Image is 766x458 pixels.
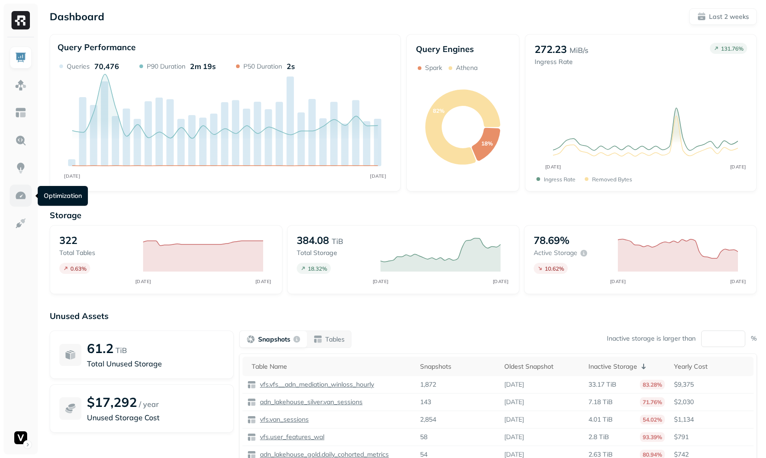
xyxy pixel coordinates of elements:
img: Insights [15,162,27,174]
p: adn_lakehouse_silver.van_sessions [258,398,363,406]
p: Total tables [59,249,134,257]
p: Ingress Rate [535,58,588,66]
p: 61.2 [87,340,114,356]
p: 2.8 TiB [588,433,609,441]
a: vfs.user_features_wal [256,433,324,441]
div: Yearly Cost [674,362,749,371]
p: P50 Duration [243,62,282,71]
p: $791 [674,433,749,441]
p: 143 [420,398,431,406]
p: 33.17 TiB [588,380,616,389]
div: Oldest Snapshot [504,362,579,371]
p: Dashboard [50,10,104,23]
p: 18.32 % [308,265,327,272]
p: Query Engines [416,44,510,54]
p: 2m 19s [190,62,216,71]
p: 0.63 % [70,265,86,272]
div: Table Name [252,362,411,371]
p: Inactive storage is larger than [607,334,696,343]
p: TiB [332,236,343,247]
img: Optimization [15,190,27,202]
p: [DATE] [504,398,524,406]
p: 7.18 TiB [588,398,613,406]
p: Tables [325,335,345,344]
text: 18% [481,140,493,147]
p: 70,476 [94,62,119,71]
p: 2s [287,62,295,71]
p: 322 [59,234,77,247]
p: vfs.van_sessions [258,415,309,424]
tspan: [DATE] [545,164,561,170]
p: Spark [425,64,442,72]
p: 58 [420,433,427,441]
p: P90 Duration [147,62,185,71]
div: Snapshots [420,362,495,371]
tspan: [DATE] [135,278,151,284]
p: vfs.vfs__adn_mediation_winloss_hourly [258,380,374,389]
p: % [751,334,757,343]
p: $9,375 [674,380,749,389]
p: 272.23 [535,43,567,56]
img: Voodoo [14,431,27,444]
p: $2,030 [674,398,749,406]
tspan: [DATE] [730,278,746,284]
p: vfs.user_features_wal [258,433,324,441]
tspan: [DATE] [370,173,386,179]
p: [DATE] [504,380,524,389]
p: Removed bytes [592,176,632,183]
p: / year [139,399,159,410]
p: Queries [67,62,90,71]
img: Asset Explorer [15,107,27,119]
p: 384.08 [297,234,329,247]
p: $17,292 [87,394,137,410]
p: 10.62 % [545,265,564,272]
tspan: [DATE] [730,164,746,170]
p: Total storage [297,249,371,257]
img: table [247,380,256,389]
p: Storage [50,210,757,220]
img: table [247,398,256,407]
div: Optimization [38,186,88,206]
img: Query Explorer [15,134,27,146]
p: Active storage [534,249,577,257]
button: Last 2 weeks [689,8,757,25]
p: 1,872 [420,380,436,389]
img: table [247,415,256,424]
p: Inactive Storage [588,362,637,371]
p: Athena [456,64,478,72]
p: Query Performance [58,42,136,52]
tspan: [DATE] [64,173,80,179]
p: Unused Storage Cost [87,412,224,423]
p: [DATE] [504,433,524,441]
a: vfs.vfs__adn_mediation_winloss_hourly [256,380,374,389]
tspan: [DATE] [492,278,508,284]
tspan: [DATE] [372,278,388,284]
p: 2,854 [420,415,436,424]
a: vfs.van_sessions [256,415,309,424]
p: Ingress Rate [544,176,576,183]
img: table [247,433,256,442]
img: Integrations [15,217,27,229]
a: adn_lakehouse_silver.van_sessions [256,398,363,406]
tspan: [DATE] [255,278,271,284]
img: Dashboard [15,52,27,64]
tspan: [DATE] [610,278,626,284]
p: 78.69% [534,234,570,247]
p: 4.01 TiB [588,415,613,424]
p: MiB/s [570,45,588,56]
p: 71.76% [640,397,665,407]
img: Assets [15,79,27,91]
p: [DATE] [504,415,524,424]
p: 83.28% [640,380,665,389]
p: Unused Assets [50,311,757,321]
p: 93.39% [640,432,665,442]
p: Snapshots [258,335,290,344]
p: TiB [115,345,127,356]
text: 82% [432,107,444,114]
p: $1,134 [674,415,749,424]
p: 131.76 % [721,45,743,52]
p: 54.02% [640,415,665,424]
img: Ryft [12,11,30,29]
p: Total Unused Storage [87,358,224,369]
p: Last 2 weeks [709,12,749,21]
